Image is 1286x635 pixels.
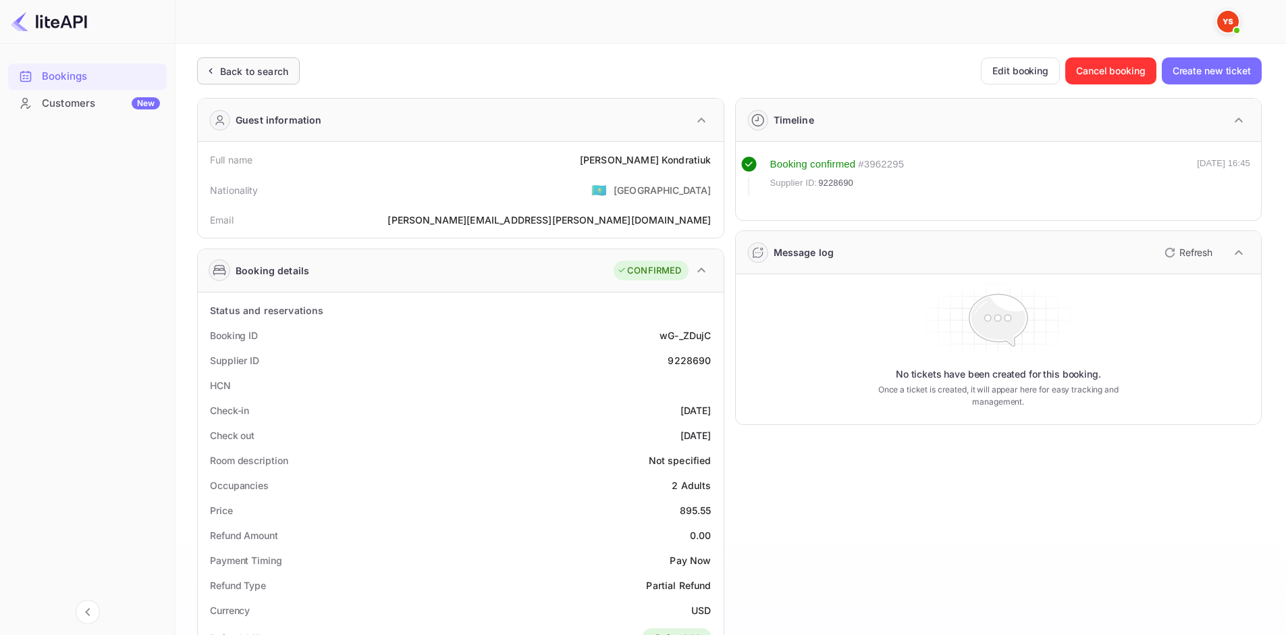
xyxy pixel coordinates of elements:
[1156,242,1218,263] button: Refresh
[646,578,711,592] div: Partial Refund
[1217,11,1239,32] img: Yandex Support
[691,603,711,617] div: USD
[210,553,282,567] div: Payment Timing
[210,183,259,197] div: Nationality
[1162,57,1262,84] button: Create new ticket
[591,178,607,202] span: United States
[210,403,249,417] div: Check-in
[680,428,712,442] div: [DATE]
[210,578,266,592] div: Refund Type
[236,113,322,127] div: Guest information
[210,503,233,517] div: Price
[1065,57,1156,84] button: Cancel booking
[680,403,712,417] div: [DATE]
[210,303,323,317] div: Status and reservations
[690,528,712,542] div: 0.00
[1179,245,1212,259] p: Refresh
[981,57,1060,84] button: Edit booking
[858,157,904,172] div: # 3962295
[42,69,160,84] div: Bookings
[8,91,167,116] a: CustomersNew
[8,63,167,88] a: Bookings
[132,97,160,109] div: New
[668,353,711,367] div: 9228690
[680,503,712,517] div: 895.55
[896,367,1101,381] p: No tickets have been created for this booking.
[818,176,853,190] span: 9228690
[770,176,818,190] span: Supplier ID:
[210,353,259,367] div: Supplier ID
[580,153,712,167] div: [PERSON_NAME] Kondratiuk
[220,64,288,78] div: Back to search
[11,11,87,32] img: LiteAPI logo
[857,384,1140,408] p: Once a ticket is created, it will appear here for easy tracking and management.
[660,328,711,342] div: wG-_ZDujC
[614,183,712,197] div: [GEOGRAPHIC_DATA]
[387,213,711,227] div: [PERSON_NAME][EMAIL_ADDRESS][PERSON_NAME][DOMAIN_NAME]
[210,603,250,617] div: Currency
[210,478,269,492] div: Occupancies
[617,264,681,278] div: CONFIRMED
[42,96,160,111] div: Customers
[1197,157,1250,196] div: [DATE] 16:45
[210,528,278,542] div: Refund Amount
[774,113,814,127] div: Timeline
[774,245,834,259] div: Message log
[8,63,167,90] div: Bookings
[8,91,167,117] div: CustomersNew
[649,453,712,467] div: Not specified
[210,328,258,342] div: Booking ID
[210,213,234,227] div: Email
[76,600,100,624] button: Collapse navigation
[672,478,711,492] div: 2 Adults
[210,428,254,442] div: Check out
[670,553,711,567] div: Pay Now
[210,453,288,467] div: Room description
[210,378,231,392] div: HCN
[236,263,309,278] div: Booking details
[210,153,252,167] div: Full name
[770,157,856,172] div: Booking confirmed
